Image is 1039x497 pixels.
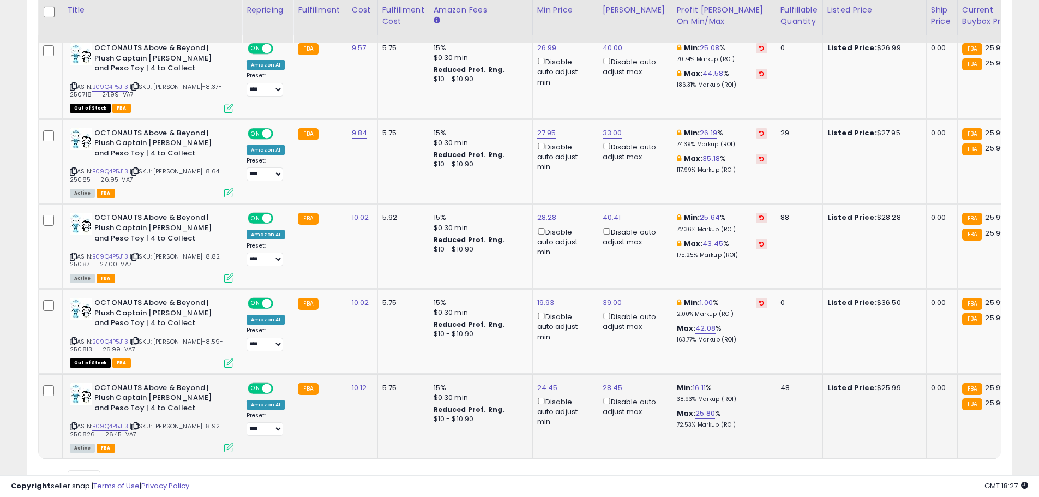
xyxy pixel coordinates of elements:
div: Disable auto adjust max [603,56,664,77]
span: | SKU: [PERSON_NAME]-8.37-250718---24.99-VA7 [70,82,222,99]
b: Max: [677,408,696,418]
small: FBA [962,213,982,225]
a: 16.11 [693,382,706,393]
div: $10 - $10.90 [434,75,524,84]
div: 88 [780,213,814,223]
span: 25.99 [985,398,1005,408]
a: Privacy Policy [141,481,189,491]
b: Listed Price: [827,382,877,393]
div: $10 - $10.90 [434,415,524,424]
div: Amazon AI [247,145,285,155]
a: B09Q4P5J13 [92,422,128,431]
div: % [677,128,767,148]
div: % [677,298,767,318]
b: OCTONAUTS Above & Beyond | Plush Captain [PERSON_NAME] and Peso Toy | 4 to Collect [94,213,227,246]
a: 26.19 [700,128,717,139]
div: % [677,409,767,429]
div: Amazon AI [247,60,285,70]
div: ASIN: [70,43,233,112]
b: Listed Price: [827,297,877,308]
span: OFF [272,384,289,393]
div: ASIN: [70,128,233,197]
span: 25.99 [985,43,1005,53]
div: seller snap | | [11,481,189,492]
div: ASIN: [70,298,233,367]
a: 35.18 [702,153,720,164]
div: [PERSON_NAME] [603,4,668,16]
a: B09Q4P5J13 [92,252,128,261]
a: 9.57 [352,43,367,53]
small: FBA [298,298,318,310]
div: Disable auto adjust max [603,226,664,247]
div: Preset: [247,157,285,182]
div: Fulfillable Quantity [780,4,818,27]
div: 0.00 [931,128,949,138]
span: | SKU: [PERSON_NAME]-8.92-250826---26.45-VA7 [70,422,223,438]
div: 5.75 [382,383,421,393]
div: Amazon AI [247,400,285,410]
b: Min: [684,297,700,308]
div: ASIN: [70,383,233,452]
span: FBA [112,358,131,368]
a: 27.95 [537,128,556,139]
div: Disable auto adjust min [537,310,590,342]
span: FBA [97,189,115,198]
small: Amazon Fees. [434,16,440,26]
div: 48 [780,383,814,393]
b: Max: [684,68,703,79]
span: 25.99 [985,143,1005,153]
b: Min: [677,382,693,393]
b: Min: [684,212,700,223]
p: 175.25% Markup (ROI) [677,252,767,259]
div: % [677,69,767,89]
div: $36.50 [827,298,918,308]
div: $28.28 [827,213,918,223]
div: 0.00 [931,298,949,308]
a: 33.00 [603,128,622,139]
p: 2.00% Markup (ROI) [677,310,767,318]
div: % [677,239,767,259]
span: | SKU: [PERSON_NAME]-8.82-25087---27.00-VA7 [70,252,223,268]
small: FBA [298,383,318,395]
div: $0.30 min [434,393,524,403]
a: 26.99 [537,43,557,53]
div: $0.30 min [434,53,524,63]
div: 0.00 [931,43,949,53]
p: 186.31% Markup (ROI) [677,81,767,89]
div: $10 - $10.90 [434,330,524,339]
div: Amazon AI [247,315,285,325]
b: Reduced Prof. Rng. [434,320,505,329]
p: 72.53% Markup (ROI) [677,421,767,429]
span: Show: entries [46,474,125,484]
span: FBA [112,104,131,113]
div: 5.75 [382,43,421,53]
b: Max: [684,238,703,249]
span: OFF [272,299,289,308]
a: 19.93 [537,297,555,308]
span: All listings currently available for purchase on Amazon [70,189,95,198]
span: All listings currently available for purchase on Amazon [70,274,95,283]
a: 44.58 [702,68,723,79]
div: $0.30 min [434,308,524,318]
div: $25.99 [827,383,918,393]
div: 29 [780,128,814,138]
div: Title [67,4,237,16]
div: $27.95 [827,128,918,138]
a: B09Q4P5J13 [92,82,128,92]
small: FBA [962,143,982,155]
div: % [677,324,767,344]
span: 25.99 [985,212,1005,223]
b: OCTONAUTS Above & Beyond | Plush Captain [PERSON_NAME] and Peso Toy | 4 to Collect [94,128,227,161]
img: 41m-Gnv+f2L._SL40_.jpg [70,383,92,405]
div: 0.00 [931,213,949,223]
span: 25.99 [985,58,1005,68]
span: FBA [97,274,115,283]
div: ASIN: [70,213,233,282]
img: 41m-Gnv+f2L._SL40_.jpg [70,43,92,65]
div: 5.92 [382,213,421,223]
a: 40.00 [603,43,623,53]
span: 25.99 [985,228,1005,238]
a: 25.64 [700,212,720,223]
small: FBA [298,213,318,225]
div: Ship Price [931,4,953,27]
